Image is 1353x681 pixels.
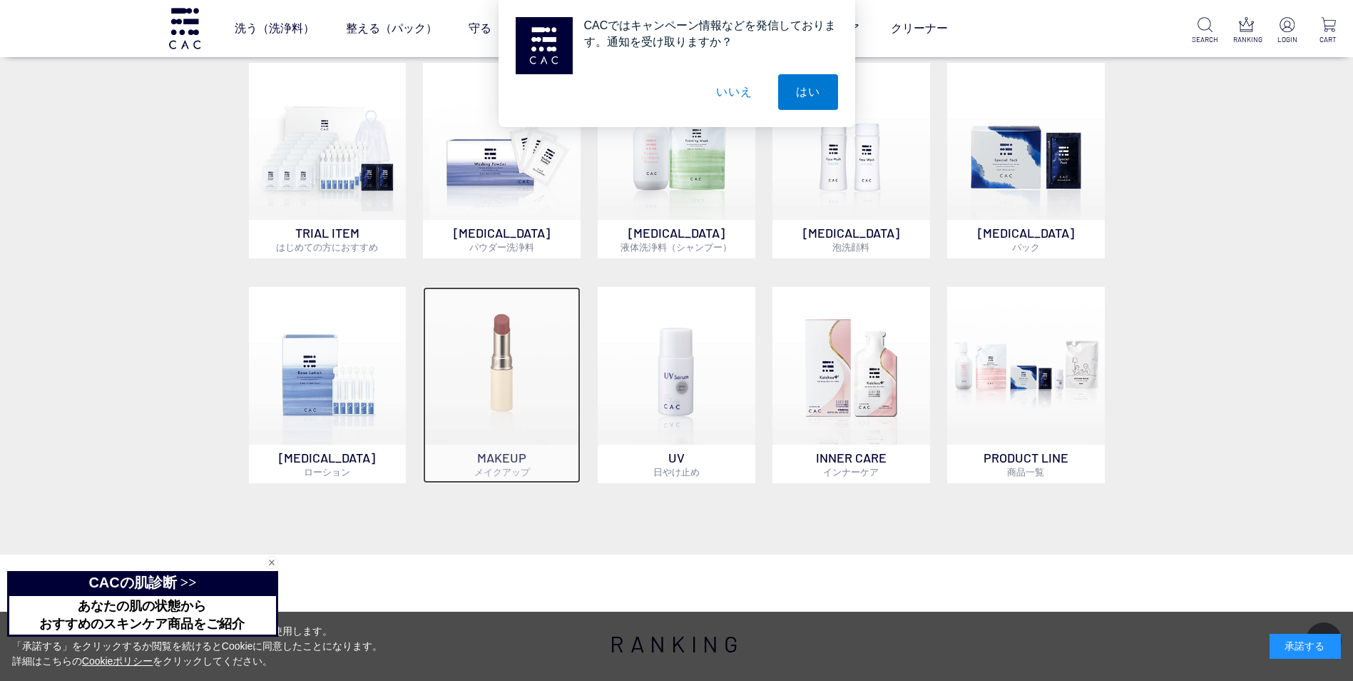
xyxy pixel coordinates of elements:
[947,220,1105,258] p: [MEDICAL_DATA]
[947,63,1105,259] a: [MEDICAL_DATA]パック
[423,287,581,483] a: MAKEUPメイクアップ
[249,63,407,259] a: トライアルセット TRIAL ITEMはじめての方におすすめ
[621,241,732,253] span: 液体洗浄料（シャンプー）
[772,220,930,258] p: [MEDICAL_DATA]
[573,17,838,50] div: CACではキャンペーン情報などを発信しております。通知を受け取りますか？
[772,63,930,221] img: 泡洗顔料
[82,655,153,667] a: Cookieポリシー
[423,445,581,483] p: MAKEUP
[249,445,407,483] p: [MEDICAL_DATA]
[12,624,383,669] div: 当サイトでは、お客様へのサービス向上のためにCookieを使用します。 「承諾する」をクリックするか閲覧を続けるとCookieに同意したことになります。 詳細はこちらの をクリックしてください。
[832,241,869,253] span: 泡洗顔料
[772,63,930,259] a: 泡洗顔料 [MEDICAL_DATA]泡洗顔料
[947,287,1105,483] a: PRODUCT LINE商品一覧
[1007,466,1044,478] span: 商品一覧
[598,63,755,259] a: [MEDICAL_DATA]液体洗浄料（シャンプー）
[1012,241,1040,253] span: パック
[516,17,573,74] img: notification icon
[598,445,755,483] p: UV
[474,466,530,478] span: メイクアップ
[598,287,755,483] a: UV日やけ止め
[772,445,930,483] p: INNER CARE
[1270,634,1341,659] div: 承諾する
[276,241,378,253] span: はじめての方におすすめ
[698,74,770,110] button: いいえ
[423,220,581,258] p: [MEDICAL_DATA]
[772,287,930,445] img: インナーケア
[823,466,879,478] span: インナーケア
[249,220,407,258] p: TRIAL ITEM
[249,63,407,221] img: トライアルセット
[249,287,407,483] a: [MEDICAL_DATA]ローション
[653,466,700,478] span: 日やけ止め
[304,466,350,478] span: ローション
[423,63,581,259] a: [MEDICAL_DATA]パウダー洗浄料
[778,74,838,110] button: はい
[947,445,1105,483] p: PRODUCT LINE
[772,287,930,483] a: インナーケア INNER CAREインナーケア
[598,220,755,258] p: [MEDICAL_DATA]
[469,241,534,253] span: パウダー洗浄料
